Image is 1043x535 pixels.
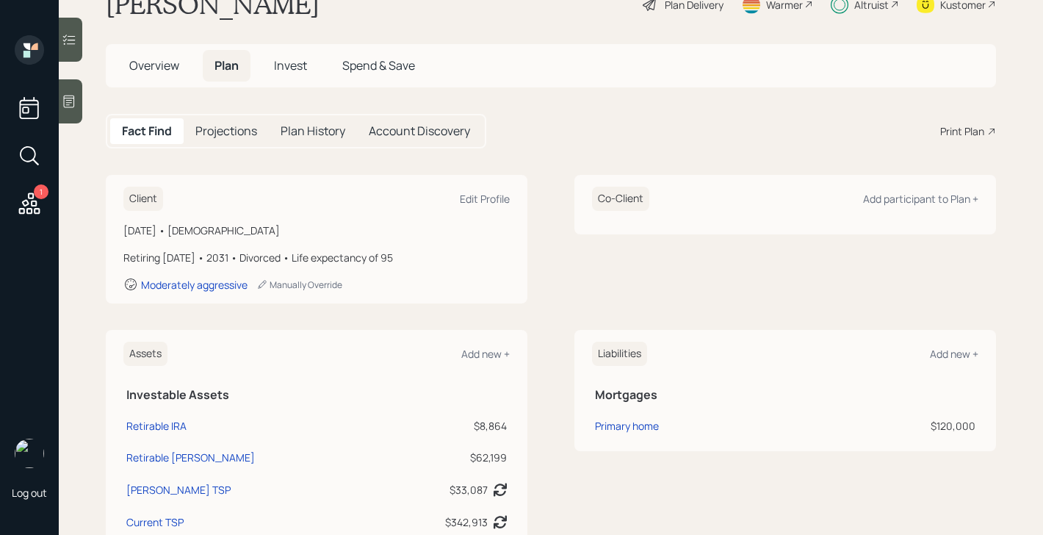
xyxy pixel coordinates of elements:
[274,57,307,73] span: Invest
[122,124,172,138] h5: Fact Find
[126,514,184,530] div: Current TSP
[129,57,179,73] span: Overview
[595,418,659,434] div: Primary home
[592,187,649,211] h6: Co-Client
[256,279,342,291] div: Manually Override
[126,418,187,434] div: Retirable IRA
[126,388,507,402] h5: Investable Assets
[461,347,510,361] div: Add new +
[450,482,488,498] div: $33,087
[123,342,167,366] h6: Assets
[819,418,975,434] div: $120,000
[383,418,507,434] div: $8,864
[460,192,510,206] div: Edit Profile
[141,278,248,292] div: Moderately aggressive
[126,450,255,465] div: Retirable [PERSON_NAME]
[369,124,470,138] h5: Account Discovery
[15,439,44,468] img: michael-russo-headshot.png
[592,342,647,366] h6: Liabilities
[214,57,239,73] span: Plan
[123,187,163,211] h6: Client
[123,250,510,265] div: Retiring [DATE] • 2031 • Divorced • Life expectancy of 95
[383,450,507,465] div: $62,199
[123,223,510,238] div: [DATE] • [DEMOGRAPHIC_DATA]
[126,482,231,498] div: [PERSON_NAME] TSP
[930,347,978,361] div: Add new +
[195,124,257,138] h5: Projections
[445,514,488,530] div: $342,913
[863,192,978,206] div: Add participant to Plan +
[940,123,984,139] div: Print Plan
[281,124,345,138] h5: Plan History
[342,57,415,73] span: Spend & Save
[595,388,975,402] h5: Mortgages
[12,486,47,500] div: Log out
[34,184,48,199] div: 1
